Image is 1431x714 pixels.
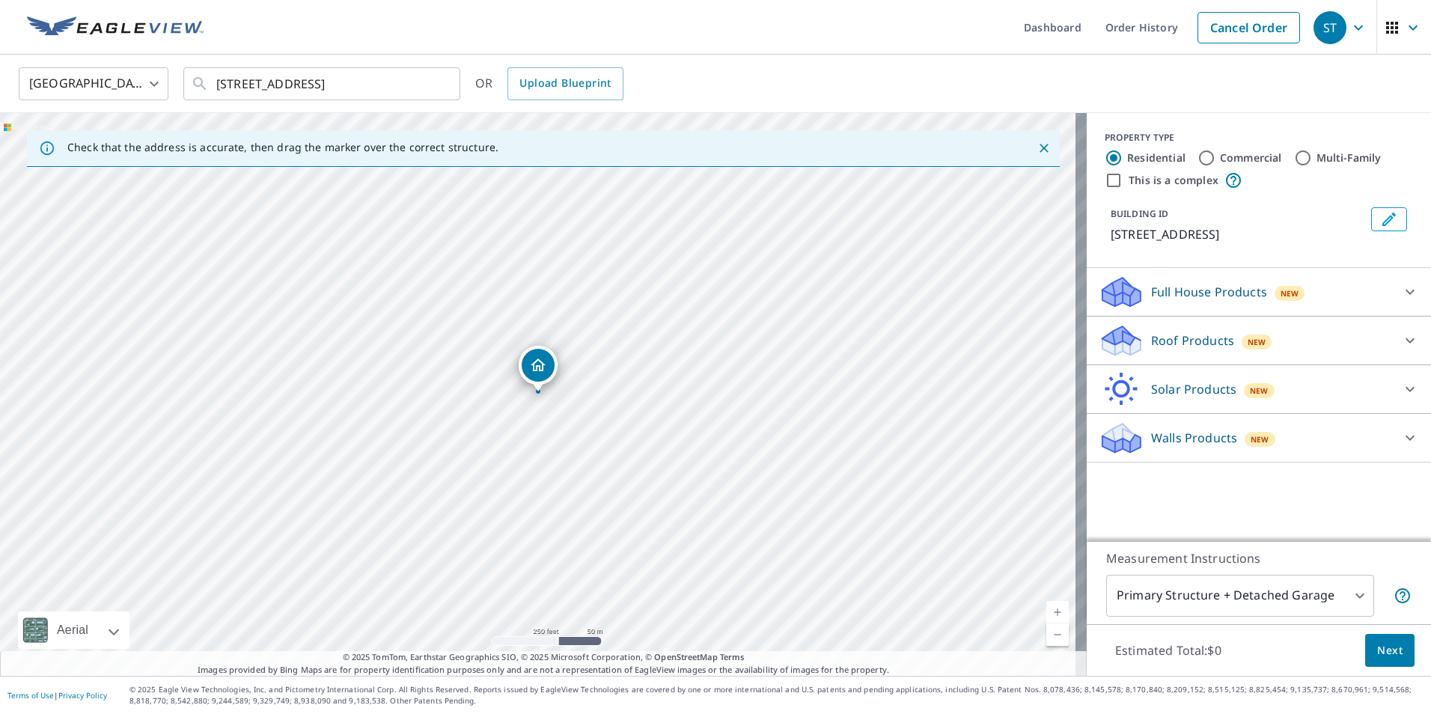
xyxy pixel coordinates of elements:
[7,691,107,700] p: |
[1281,287,1299,299] span: New
[58,690,107,701] a: Privacy Policy
[1111,225,1365,243] p: [STREET_ADDRESS]
[1251,433,1269,445] span: New
[343,651,745,664] span: © 2025 TomTom, Earthstar Geographics SIO, © 2025 Microsoft Corporation, ©
[7,690,54,701] a: Terms of Use
[1106,575,1374,617] div: Primary Structure + Detached Garage
[19,63,168,105] div: [GEOGRAPHIC_DATA]
[1099,323,1419,358] div: Roof ProductsNew
[1046,601,1069,623] a: Current Level 17, Zoom In
[1129,173,1218,188] label: This is a complex
[1248,336,1266,348] span: New
[1377,641,1403,660] span: Next
[1394,587,1412,605] span: Your report will include the primary structure and a detached garage if one exists.
[720,651,745,662] a: Terms
[1197,12,1300,43] a: Cancel Order
[18,611,129,649] div: Aerial
[519,346,558,392] div: Dropped pin, building 1, Residential property, 9071 Twin Oaks Ct Flushing, MI 48433
[475,67,623,100] div: OR
[1127,150,1186,165] label: Residential
[1103,634,1233,667] p: Estimated Total: $0
[1099,274,1419,310] div: Full House ProductsNew
[507,67,623,100] a: Upload Blueprint
[1220,150,1282,165] label: Commercial
[1099,371,1419,407] div: Solar ProductsNew
[1111,207,1168,220] p: BUILDING ID
[519,74,611,93] span: Upload Blueprint
[1250,385,1269,397] span: New
[27,16,204,39] img: EV Logo
[1106,549,1412,567] p: Measurement Instructions
[129,684,1424,707] p: © 2025 Eagle View Technologies, Inc. and Pictometry International Corp. All Rights Reserved. Repo...
[1105,131,1413,144] div: PROPERTY TYPE
[216,63,430,105] input: Search by address or latitude-longitude
[52,611,93,649] div: Aerial
[1365,634,1415,668] button: Next
[1034,138,1054,158] button: Close
[1046,623,1069,646] a: Current Level 17, Zoom Out
[1151,429,1237,447] p: Walls Products
[67,141,498,154] p: Check that the address is accurate, then drag the marker over the correct structure.
[1151,332,1234,350] p: Roof Products
[654,651,717,662] a: OpenStreetMap
[1313,11,1346,44] div: ST
[1099,420,1419,456] div: Walls ProductsNew
[1151,380,1236,398] p: Solar Products
[1371,207,1407,231] button: Edit building 1
[1151,283,1267,301] p: Full House Products
[1316,150,1382,165] label: Multi-Family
